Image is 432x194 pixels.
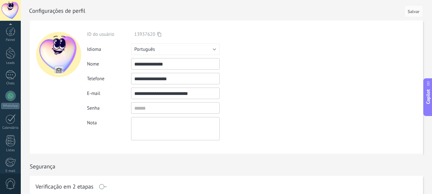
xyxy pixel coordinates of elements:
[134,46,155,52] span: Português
[1,169,20,173] div: E-mail
[1,126,20,130] div: Calendário
[131,43,220,55] button: Português
[1,103,20,109] div: WhatsApp
[425,89,431,104] span: Copilot
[1,148,20,152] div: Listas
[87,105,131,111] div: Senha
[87,46,131,52] div: Idioma
[87,117,131,126] div: Nota
[35,184,93,189] h1: Verificação em 2 etapas
[408,9,420,14] span: Salvar
[87,76,131,82] div: Telefone
[1,81,20,86] div: Chats
[87,90,131,97] div: E-mail
[30,163,55,170] h1: Segurança
[134,31,155,37] span: 13937620
[87,31,131,37] div: ID do usuário
[1,61,20,65] div: Leads
[404,5,423,17] button: Salvar
[87,61,131,67] div: Nome
[1,38,20,42] div: Painel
